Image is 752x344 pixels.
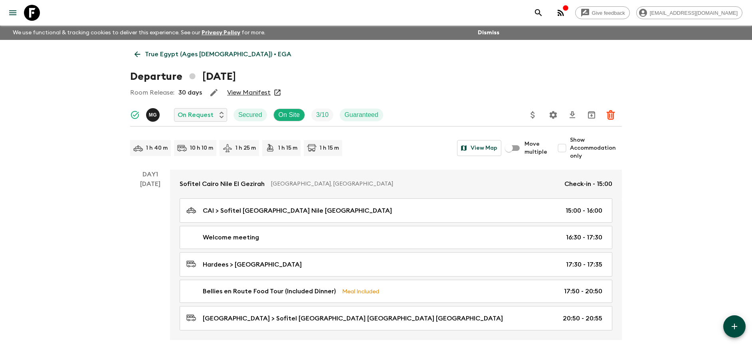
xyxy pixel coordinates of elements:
p: Sofitel Cairo Nile El Gezirah [180,179,265,189]
svg: Synced Successfully [130,110,140,120]
a: Welcome meeting16:30 - 17:30 [180,226,612,249]
p: Check-in - 15:00 [564,179,612,189]
a: Sofitel Cairo Nile El Gezirah[GEOGRAPHIC_DATA], [GEOGRAPHIC_DATA]Check-in - 15:00 [170,170,622,198]
button: Settings [545,107,561,123]
a: [GEOGRAPHIC_DATA] > Sofitel [GEOGRAPHIC_DATA] [GEOGRAPHIC_DATA] [GEOGRAPHIC_DATA]20:50 - 20:55 [180,306,612,330]
p: Day 1 [130,170,170,179]
p: 3 / 10 [316,110,329,120]
p: 17:30 - 17:35 [566,260,602,269]
span: [EMAIL_ADDRESS][DOMAIN_NAME] [645,10,742,16]
button: Delete [603,107,619,123]
p: 1 h 15 m [320,144,339,152]
a: True Egypt (Ages [DEMOGRAPHIC_DATA]) • EGA [130,46,296,62]
button: Download CSV [564,107,580,123]
p: 30 days [178,88,202,97]
p: [GEOGRAPHIC_DATA] > Sofitel [GEOGRAPHIC_DATA] [GEOGRAPHIC_DATA] [GEOGRAPHIC_DATA] [203,314,503,323]
p: 1 h 15 m [278,144,297,152]
a: Privacy Policy [202,30,240,36]
button: search adventures [530,5,546,21]
p: Welcome meeting [203,233,259,242]
p: Secured [238,110,262,120]
p: Bellies en Route Food Tour (Included Dinner) [203,287,336,296]
p: 16:30 - 17:30 [566,233,602,242]
div: [EMAIL_ADDRESS][DOMAIN_NAME] [636,6,742,19]
button: Dismiss [476,27,501,38]
p: On Request [178,110,214,120]
h1: Departure [DATE] [130,69,236,85]
p: Room Release: [130,88,174,97]
span: Show Accommodation only [570,136,622,160]
a: Bellies en Route Food Tour (Included Dinner)Meal Included17:50 - 20:50 [180,280,612,303]
div: Trip Fill [311,109,333,121]
a: CAI > Sofitel [GEOGRAPHIC_DATA] Nile [GEOGRAPHIC_DATA]15:00 - 16:00 [180,198,612,223]
div: On Site [273,109,305,121]
p: Meal Included [342,287,379,296]
div: [DATE] [140,179,160,340]
p: [GEOGRAPHIC_DATA], [GEOGRAPHIC_DATA] [271,180,558,188]
button: View Map [457,140,501,156]
p: We use functional & tracking cookies to deliver this experience. See our for more. [10,26,269,40]
span: Mona Gomaa [146,111,161,117]
button: MG [146,108,161,122]
div: Secured [234,109,267,121]
span: Give feedback [588,10,629,16]
a: Hardees > [GEOGRAPHIC_DATA]17:30 - 17:35 [180,252,612,277]
span: Move multiple [524,140,548,156]
p: 15:00 - 16:00 [566,206,602,215]
button: menu [5,5,21,21]
p: Guaranteed [344,110,378,120]
p: 1 h 25 m [235,144,256,152]
a: Give feedback [575,6,630,19]
a: View Manifest [227,89,271,97]
p: Hardees > [GEOGRAPHIC_DATA] [203,260,302,269]
p: M G [149,112,157,118]
button: Update Price, Early Bird Discount and Costs [525,107,541,123]
button: Archive (Completed, Cancelled or Unsynced Departures only) [584,107,600,123]
p: 20:50 - 20:55 [563,314,602,323]
p: 1 h 40 m [146,144,168,152]
p: 10 h 10 m [190,144,213,152]
p: 17:50 - 20:50 [564,287,602,296]
p: On Site [279,110,300,120]
p: True Egypt (Ages [DEMOGRAPHIC_DATA]) • EGA [145,49,291,59]
p: CAI > Sofitel [GEOGRAPHIC_DATA] Nile [GEOGRAPHIC_DATA] [203,206,392,215]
